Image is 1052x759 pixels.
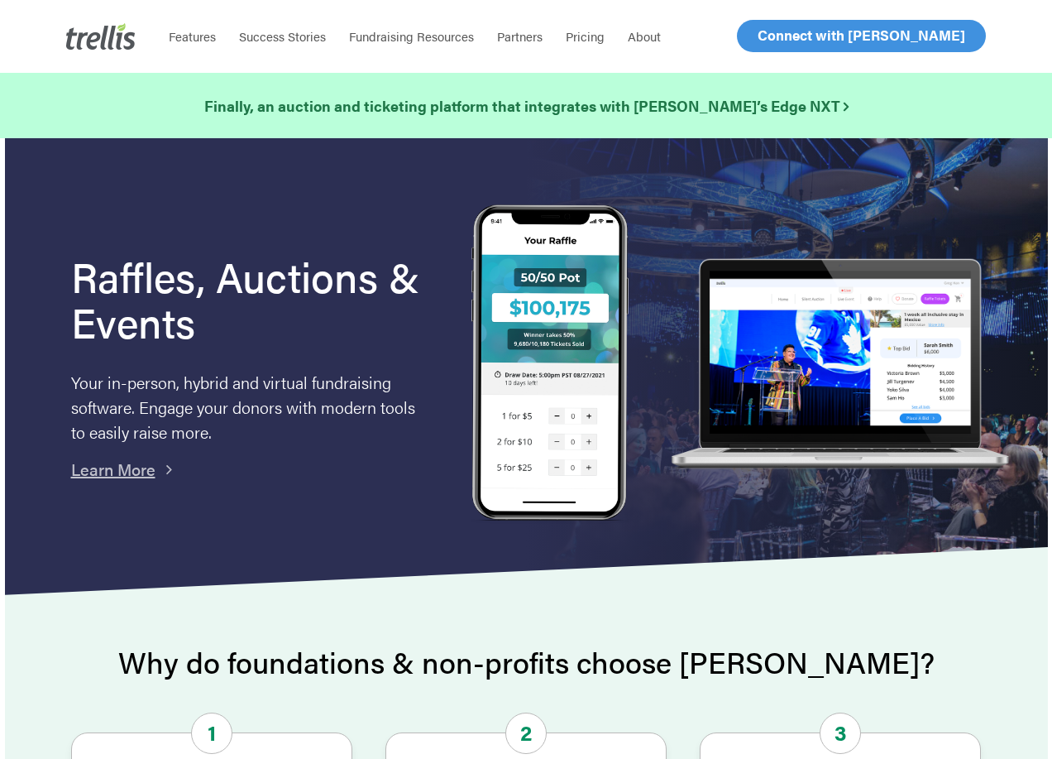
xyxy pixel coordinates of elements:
[71,370,429,444] p: Your in-person, hybrid and virtual fundraising software. Engage your donors with modern tools to ...
[66,23,136,50] img: Trellis
[227,28,337,45] a: Success Stories
[737,20,986,52] a: Connect with [PERSON_NAME]
[758,25,965,45] span: Connect with [PERSON_NAME]
[820,713,861,754] span: 3
[239,27,326,45] span: Success Stories
[71,457,155,481] a: Learn More
[71,646,982,679] h2: Why do foundations & non-profits choose [PERSON_NAME]?
[505,713,547,754] span: 2
[71,253,429,344] h1: Raffles, Auctions & Events
[664,258,1015,470] img: rafflelaptop_mac_optim.png
[169,27,216,45] span: Features
[204,94,849,118] a: Finally, an auction and ticketing platform that integrates with [PERSON_NAME]’s Edge NXT
[554,28,616,45] a: Pricing
[337,28,485,45] a: Fundraising Resources
[191,713,232,754] span: 1
[497,27,543,45] span: Partners
[616,28,672,45] a: About
[157,28,227,45] a: Features
[628,27,661,45] span: About
[204,95,849,116] strong: Finally, an auction and ticketing platform that integrates with [PERSON_NAME]’s Edge NXT
[471,204,629,525] img: Trellis Raffles, Auctions and Event Fundraising
[349,27,474,45] span: Fundraising Resources
[485,28,554,45] a: Partners
[566,27,605,45] span: Pricing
